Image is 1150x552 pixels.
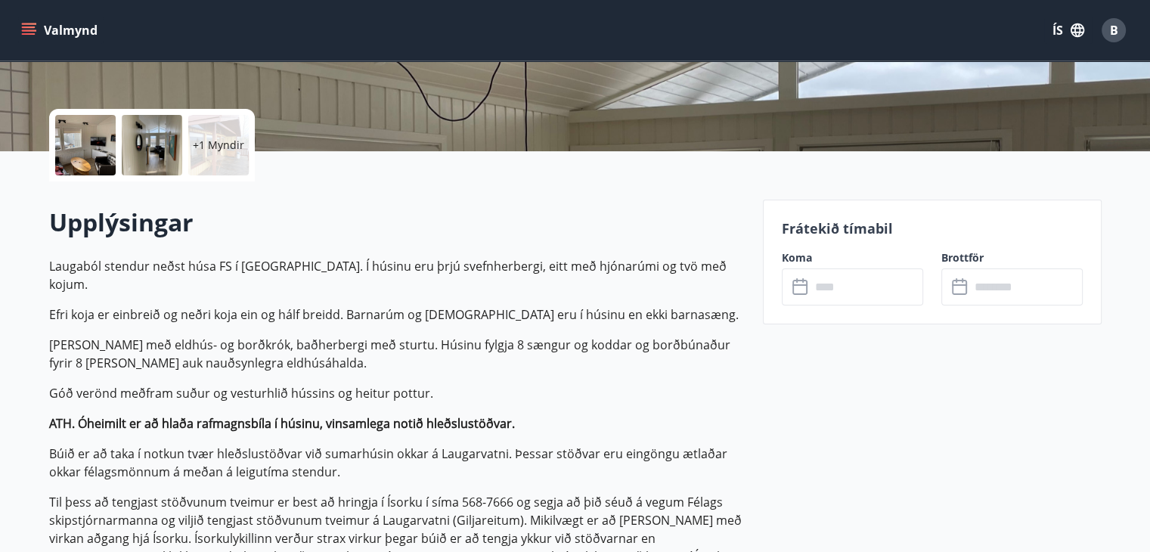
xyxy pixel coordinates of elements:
p: [PERSON_NAME] með eldhús- og borðkrók, baðherbergi með sturtu. Húsinu fylgja 8 sængur og koddar o... [49,336,745,372]
label: Koma [782,250,923,265]
label: Brottför [941,250,1083,265]
h2: Upplýsingar [49,206,745,239]
button: ÍS [1044,17,1093,44]
button: menu [18,17,104,44]
strong: ATH. Óheimilt er að hlaða rafmagnsbíla í húsinu, vinsamlega notið hleðslustöðvar. [49,415,515,432]
span: B [1110,22,1118,39]
p: Laugaból stendur neðst húsa FS í [GEOGRAPHIC_DATA]. Í húsinu eru þrjú svefnherbergi, eitt með hjó... [49,257,745,293]
p: Efri koja er einbreið og neðri koja ein og hálf breidd. Barnarúm og [DEMOGRAPHIC_DATA] eru í húsi... [49,305,745,324]
p: Búið er að taka í notkun tvær hleðslustöðvar við sumarhúsin okkar á Laugarvatni. Þessar stöðvar e... [49,445,745,481]
p: Frátekið tímabil [782,219,1083,238]
p: Góð verönd meðfram suður og vesturhlið hússins og heitur pottur. [49,384,745,402]
p: +1 Myndir [193,138,244,153]
button: B [1096,12,1132,48]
